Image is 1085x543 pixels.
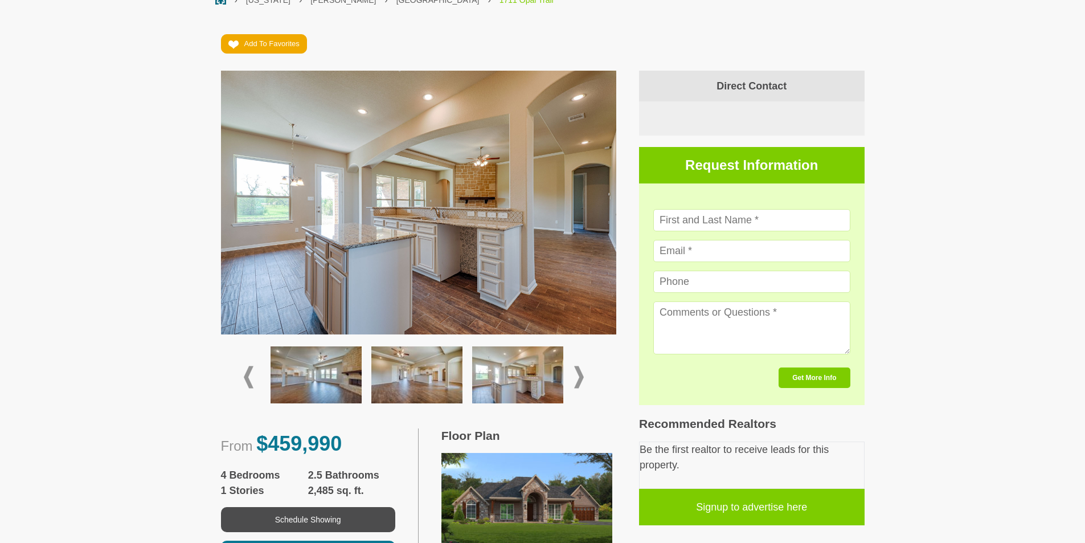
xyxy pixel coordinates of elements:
[653,271,850,293] input: Phone
[640,442,864,473] p: Be the first realtor to receive leads for this property.
[256,432,342,455] span: $459,990
[221,34,307,54] a: Add To Favorites
[221,483,308,499] span: 1 Stories
[639,71,865,101] h4: Direct Contact
[221,438,253,454] span: From
[221,468,308,483] span: 4 Bedrooms
[779,368,850,388] button: Get More Info
[441,428,616,443] h3: Floor Plan
[639,489,865,525] a: Signup to advertise here
[653,240,850,262] input: Email *
[639,417,865,431] h3: Recommended Realtors
[221,507,395,532] button: Schedule Showing
[308,468,395,483] span: 2.5 Bathrooms
[244,39,300,48] span: Add To Favorites
[639,147,865,183] h3: Request Information
[308,483,395,499] span: 2,485 sq. ft.
[653,209,850,231] input: First and Last Name *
